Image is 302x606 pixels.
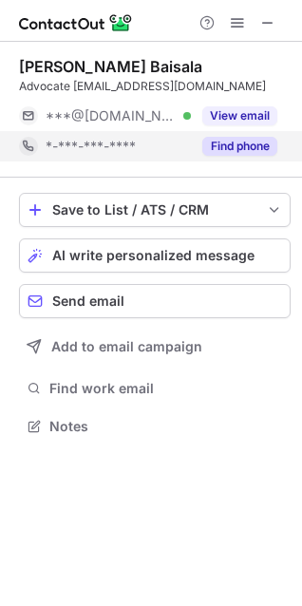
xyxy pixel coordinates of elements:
span: Add to email campaign [51,339,202,354]
button: Send email [19,284,291,318]
button: Reveal Button [202,137,277,156]
button: Notes [19,413,291,440]
div: Advocate [EMAIL_ADDRESS][DOMAIN_NAME] [19,78,291,95]
div: Save to List / ATS / CRM [52,202,257,218]
button: Reveal Button [202,106,277,125]
span: ***@[DOMAIN_NAME] [46,107,177,124]
span: Notes [49,418,283,435]
button: Add to email campaign [19,330,291,364]
span: Find work email [49,380,283,397]
button: save-profile-one-click [19,193,291,227]
span: Send email [52,294,124,309]
img: ContactOut v5.3.10 [19,11,133,34]
button: AI write personalized message [19,238,291,273]
span: AI write personalized message [52,248,255,263]
button: Find work email [19,375,291,402]
div: [PERSON_NAME] Baisala [19,57,202,76]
